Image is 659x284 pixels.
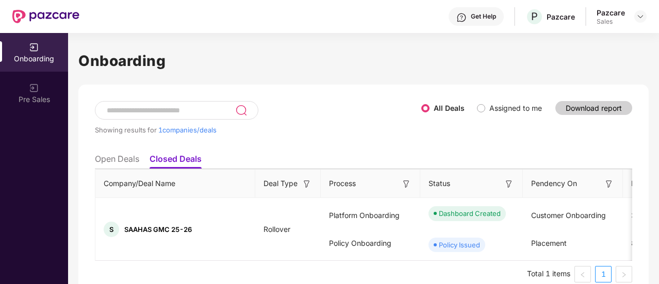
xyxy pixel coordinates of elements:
[489,104,542,112] label: Assigned to me
[621,272,627,278] span: right
[78,49,649,72] h1: Onboarding
[329,178,356,189] span: Process
[439,208,501,219] div: Dashboard Created
[597,18,625,26] div: Sales
[158,126,217,134] span: 1 companies/deals
[321,229,420,257] div: Policy Onboarding
[95,126,421,134] div: Showing results for
[504,179,514,189] img: svg+xml;base64,PHN2ZyB3aWR0aD0iMTYiIGhlaWdodD0iMTYiIHZpZXdCb3g9IjAgMCAxNiAxNiIgZmlsbD0ibm9uZSIgeG...
[29,42,39,53] img: svg+xml;base64,PHN2ZyB3aWR0aD0iMjAiIGhlaWdodD0iMjAiIHZpZXdCb3g9IjAgMCAyMCAyMCIgZmlsbD0ibm9uZSIgeG...
[255,225,299,233] span: Rollover
[456,12,467,23] img: svg+xml;base64,PHN2ZyBpZD0iSGVscC0zMngzMiIgeG1sbnM9Imh0dHA6Ly93d3cudzMub3JnLzIwMDAvc3ZnIiB3aWR0aD...
[439,240,480,250] div: Policy Issued
[434,104,465,112] label: All Deals
[95,170,255,198] th: Company/Deal Name
[531,211,606,220] span: Customer Onboarding
[150,154,202,169] li: Closed Deals
[595,266,612,282] li: 1
[124,225,192,233] span: SAAHAS GMC 25-26
[29,83,39,93] img: svg+xml;base64,PHN2ZyB3aWR0aD0iMjAiIGhlaWdodD0iMjAiIHZpZXdCb3g9IjAgMCAyMCAyMCIgZmlsbD0ibm9uZSIgeG...
[555,101,632,115] button: Download report
[596,266,611,282] a: 1
[531,239,567,247] span: Placement
[580,272,586,278] span: left
[104,222,119,237] div: S
[574,266,591,282] li: Previous Page
[604,179,614,189] img: svg+xml;base64,PHN2ZyB3aWR0aD0iMTYiIGhlaWdodD0iMTYiIHZpZXdCb3g9IjAgMCAxNiAxNiIgZmlsbD0ibm9uZSIgeG...
[597,8,625,18] div: Pazcare
[321,202,420,229] div: Platform Onboarding
[531,10,538,23] span: P
[12,10,79,23] img: New Pazcare Logo
[235,104,247,116] img: svg+xml;base64,PHN2ZyB3aWR0aD0iMjQiIGhlaWdodD0iMjUiIHZpZXdCb3g9IjAgMCAyNCAyNSIgZmlsbD0ibm9uZSIgeG...
[471,12,496,21] div: Get Help
[527,266,570,282] li: Total 1 items
[616,266,632,282] button: right
[401,179,411,189] img: svg+xml;base64,PHN2ZyB3aWR0aD0iMTYiIGhlaWdodD0iMTYiIHZpZXdCb3g9IjAgMCAxNiAxNiIgZmlsbD0ibm9uZSIgeG...
[547,12,575,22] div: Pazcare
[636,12,645,21] img: svg+xml;base64,PHN2ZyBpZD0iRHJvcGRvd24tMzJ4MzIiIHhtbG5zPSJodHRwOi8vd3d3LnczLm9yZy8yMDAwL3N2ZyIgd2...
[574,266,591,282] button: left
[616,266,632,282] li: Next Page
[302,179,312,189] img: svg+xml;base64,PHN2ZyB3aWR0aD0iMTYiIGhlaWdodD0iMTYiIHZpZXdCb3g9IjAgMCAxNiAxNiIgZmlsbD0ibm9uZSIgeG...
[263,178,298,189] span: Deal Type
[531,178,577,189] span: Pendency On
[95,154,139,169] li: Open Deals
[429,178,450,189] span: Status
